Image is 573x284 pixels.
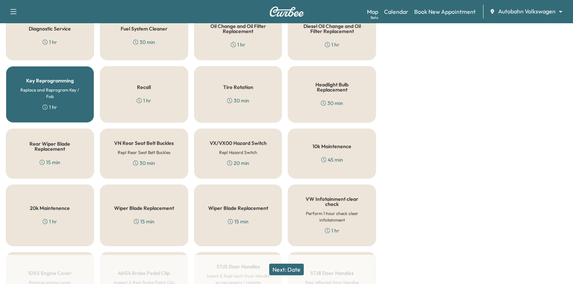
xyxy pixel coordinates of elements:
div: 15 min [40,159,60,166]
div: 45 min [321,156,343,163]
div: 1 hr [231,41,245,48]
h6: Perform 1 hour check clear infotainment [300,210,364,223]
a: Calendar [384,7,408,16]
h5: Tire Rotation [223,85,253,90]
h5: Key Reprogramming [26,78,74,83]
a: Book New Appointment [414,7,476,16]
h5: VW Infotainment clear check [300,196,364,207]
span: Autobahn Volkswagen [498,7,556,16]
h5: Fuel System Cleaner [121,26,168,31]
h6: Repl Rear Seat Belt Buckles [118,149,170,156]
div: 1 hr [43,104,57,111]
h5: Wiper Blade Replacement [114,206,174,211]
div: 30 min [227,97,249,104]
div: 1 hr [325,227,339,234]
h5: Diagnostic Service [29,26,71,31]
h6: Repl Hazard Switch [219,149,257,156]
h5: Headlight Bulb Replacement [300,82,364,92]
div: 1 hr [137,97,151,104]
h5: Diesel Oil Change and Oil Filter Replacement [300,24,364,34]
div: 1 hr [43,38,57,46]
h5: VX/VX00 Hazard Switch [210,141,267,146]
div: 30 min [321,100,343,107]
div: 20 min [227,159,249,167]
a: MapBeta [367,7,378,16]
h5: Oil Change and Oil Filter Replacement [206,24,270,34]
h5: 10k Maintenence [312,144,351,149]
div: 1 hr [325,41,339,48]
h5: Recall [137,85,151,90]
div: 30 min [133,38,155,46]
h6: Replace and Reprogram Key / Fob [18,87,82,100]
div: 30 min [133,159,155,167]
button: Next: Date [269,264,304,275]
div: Beta [371,15,378,20]
div: 1 hr [43,218,57,225]
h5: Rear Wiper Blade Replacement [18,141,82,151]
img: Curbee Logo [269,7,304,17]
div: 15 min [228,218,249,225]
h5: 20k Maintenence [30,206,70,211]
h5: VN Rear Seat Belt Buckles [114,141,174,146]
h5: Wiper Blade Replacement [208,206,268,211]
div: 15 min [134,218,154,225]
